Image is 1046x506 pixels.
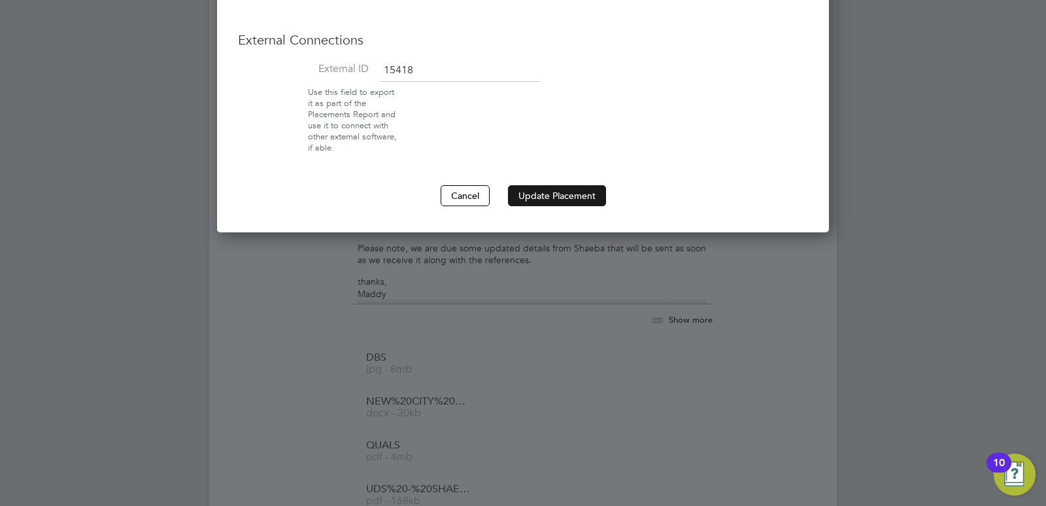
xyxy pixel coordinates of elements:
div: 10 [993,463,1005,480]
button: Open Resource Center, 10 new notifications [994,454,1036,496]
button: Cancel [441,185,490,206]
label: External ID [238,62,369,76]
h3: External Connections [238,31,808,48]
button: Update Placement [508,185,606,206]
span: Use this field to export it as part of the Placements Report and use it to connect with other ext... [308,86,397,153]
